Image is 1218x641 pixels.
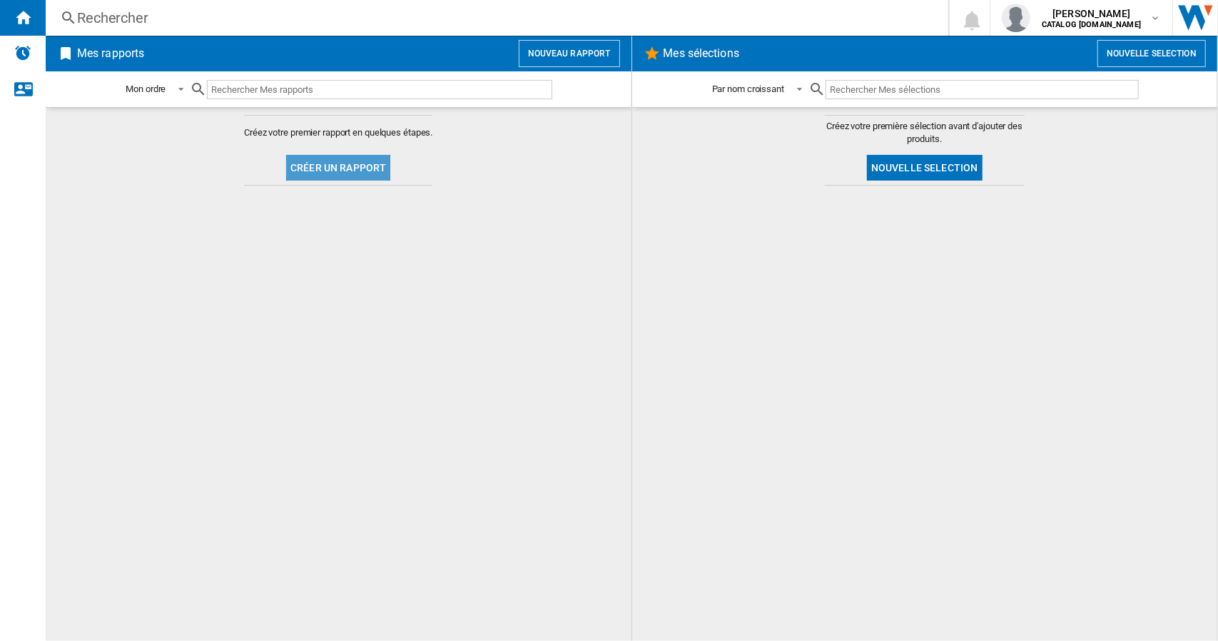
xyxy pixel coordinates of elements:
img: alerts-logo.svg [14,44,31,61]
img: profile.jpg [1002,4,1030,32]
input: Rechercher Mes rapports [207,80,552,99]
button: Nouvelle selection [867,155,983,181]
span: Créez votre premier rapport en quelques étapes. [244,126,432,139]
h2: Mes rapports [74,40,147,67]
div: Mon ordre [126,84,166,94]
button: Nouveau rapport [519,40,620,67]
input: Rechercher Mes sélections [826,80,1139,99]
button: Créer un rapport [286,155,390,181]
div: Par nom croissant [712,84,784,94]
b: CATALOG [DOMAIN_NAME] [1042,20,1141,29]
button: Nouvelle selection [1097,40,1206,67]
h2: Mes sélections [661,40,742,67]
span: [PERSON_NAME] [1042,6,1141,21]
div: Rechercher [77,8,911,28]
span: Créez votre première sélection avant d'ajouter des produits. [825,120,1025,146]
